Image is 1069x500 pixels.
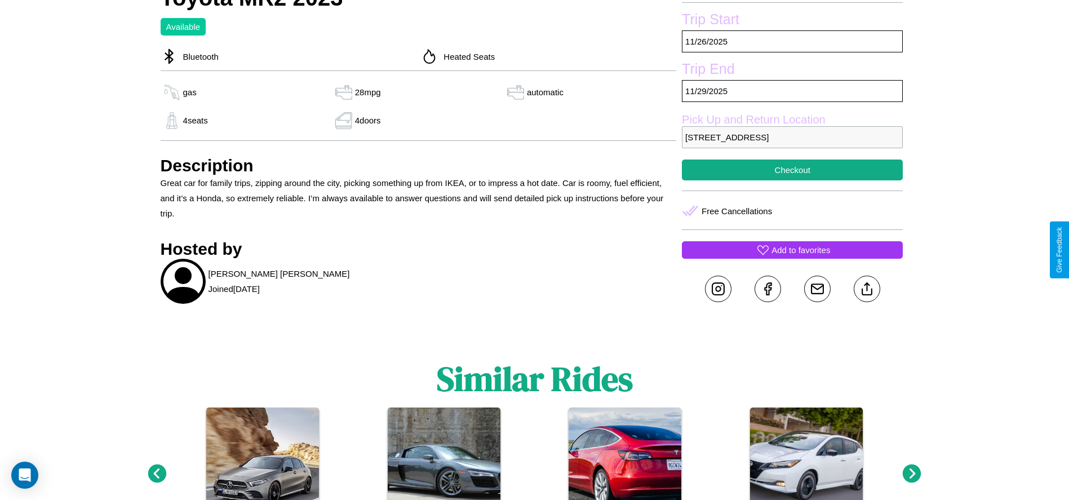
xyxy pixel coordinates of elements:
[682,11,903,30] label: Trip Start
[682,126,903,148] p: [STREET_ADDRESS]
[161,240,677,259] h3: Hosted by
[438,49,495,64] p: Heated Seats
[209,281,260,297] p: Joined [DATE]
[682,30,903,52] p: 11 / 26 / 2025
[527,85,564,100] p: automatic
[178,49,219,64] p: Bluetooth
[504,84,527,101] img: gas
[183,85,197,100] p: gas
[332,112,355,129] img: gas
[332,84,355,101] img: gas
[11,462,38,489] div: Open Intercom Messenger
[437,356,633,402] h1: Similar Rides
[682,160,903,180] button: Checkout
[682,61,903,80] label: Trip End
[771,242,830,258] p: Add to favorites
[209,266,350,281] p: [PERSON_NAME] [PERSON_NAME]
[166,19,201,34] p: Available
[183,113,208,128] p: 4 seats
[161,156,677,175] h3: Description
[1055,227,1063,273] div: Give Feedback
[682,241,903,259] button: Add to favorites
[682,113,903,126] label: Pick Up and Return Location
[355,113,381,128] p: 4 doors
[161,84,183,101] img: gas
[161,175,677,221] p: Great car for family trips, zipping around the city, picking something up from IKEA, or to impres...
[702,203,772,219] p: Free Cancellations
[682,80,903,102] p: 11 / 29 / 2025
[355,85,381,100] p: 28 mpg
[161,112,183,129] img: gas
